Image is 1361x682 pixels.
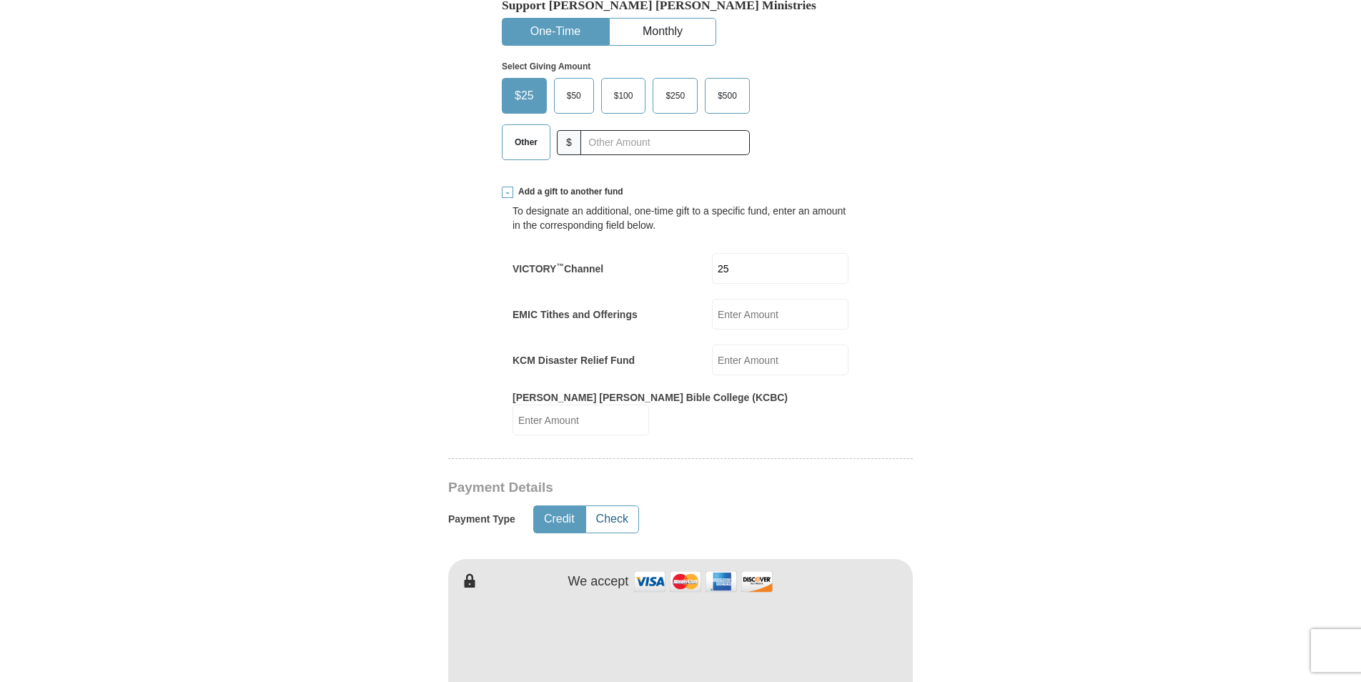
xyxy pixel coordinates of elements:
h3: Payment Details [448,480,813,496]
input: Enter Amount [513,405,649,435]
strong: Select Giving Amount [502,61,590,71]
h4: We accept [568,574,629,590]
span: $500 [711,85,744,107]
label: EMIC Tithes and Offerings [513,307,638,322]
span: $50 [560,85,588,107]
button: Credit [534,506,585,533]
label: KCM Disaster Relief Fund [513,353,635,367]
h5: Payment Type [448,513,515,525]
span: $ [557,130,581,155]
span: $25 [508,85,541,107]
input: Other Amount [580,130,750,155]
button: One-Time [503,19,608,45]
label: [PERSON_NAME] [PERSON_NAME] Bible College (KCBC) [513,390,788,405]
input: Enter Amount [712,299,848,330]
sup: ™ [556,262,564,270]
span: $100 [607,85,640,107]
span: Add a gift to another fund [513,186,623,198]
span: Other [508,132,545,153]
button: Monthly [610,19,716,45]
button: Check [586,506,638,533]
img: credit cards accepted [632,566,775,597]
span: $250 [658,85,692,107]
input: Enter Amount [712,345,848,375]
input: Enter Amount [712,253,848,284]
div: To designate an additional, one-time gift to a specific fund, enter an amount in the correspondin... [513,204,848,232]
label: VICTORY Channel [513,262,603,276]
